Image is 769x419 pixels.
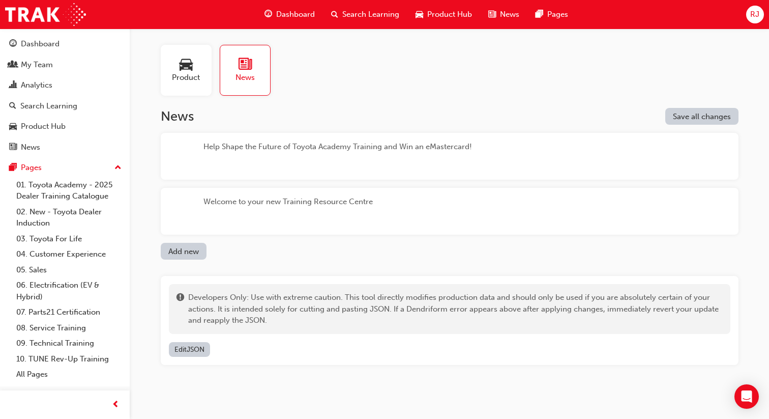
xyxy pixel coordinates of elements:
span: prev-icon [112,399,120,411]
span: people-icon [9,61,17,70]
span: Pages [547,9,568,20]
a: pages-iconPages [527,4,576,25]
span: car-icon [9,122,17,131]
a: 05. Sales [12,262,126,278]
span: Developers Only: Use with extreme caution. This tool directly modifies production data and should... [188,292,723,326]
button: Welcome to your new Training Resource Centre [161,188,738,243]
a: 02. New - Toyota Dealer Induction [12,204,126,231]
a: car-iconProduct Hub [407,4,480,25]
button: EditJSON [169,342,211,357]
a: Product [161,45,220,96]
span: guage-icon [9,40,17,49]
a: All Pages [12,367,126,382]
button: Save all changes [665,108,738,125]
a: News [4,138,126,157]
span: Save all changes [673,112,731,121]
h2: News [161,108,194,125]
div: Analytics [21,79,52,91]
span: pages-icon [536,8,543,21]
div: Dashboard [21,38,60,50]
button: DashboardMy TeamAnalyticsSearch LearningProduct HubNews [4,33,126,158]
a: 01. Toyota Academy - 2025 Dealer Training Catalogue [12,177,126,204]
div: My Team [21,59,53,71]
span: RJ [750,9,759,20]
a: My Team [4,55,126,74]
button: Pages [4,158,126,177]
span: news-icon [239,58,252,72]
span: news-icon [9,143,17,152]
span: news-icon [488,8,496,21]
div: Open Intercom Messenger [734,384,759,409]
div: Pages [21,162,42,174]
span: pages-icon [9,163,17,173]
img: Trak [5,3,86,26]
span: guage-icon [264,8,272,21]
a: Search Learning [4,97,126,116]
span: up-icon [114,161,122,175]
a: 10. TUNE Rev-Up Training [12,351,126,367]
a: 04. Customer Experience [12,246,126,262]
div: Help Shape the Future of Toyota Academy Training and Win an eMastercard! [203,141,472,172]
a: 08. Service Training [12,320,126,336]
span: exclaim-icon [176,292,184,326]
span: Search Learning [342,9,399,20]
a: guage-iconDashboard [256,4,323,25]
div: News [21,142,40,153]
a: 07. Parts21 Certification [12,304,126,320]
a: 09. Technical Training [12,336,126,351]
span: Dashboard [276,9,315,20]
span: search-icon [331,8,338,21]
a: Dashboard [4,35,126,53]
div: Search Learning [20,100,77,112]
span: News [500,9,519,20]
span: News [235,72,255,83]
a: news-iconNews [480,4,527,25]
div: Product Hub [21,121,66,132]
span: Product Hub [427,9,472,20]
span: chart-icon [9,81,17,90]
button: Add new [161,243,206,260]
span: car-icon [180,58,193,72]
a: Product Hub [4,117,126,136]
div: Welcome to your new Training Resource Centre [203,196,373,227]
span: Product [172,72,200,83]
a: search-iconSearch Learning [323,4,407,25]
button: RJ [746,6,764,23]
button: Help Shape the Future of Toyota Academy Training and Win an eMastercard! [161,133,738,188]
a: 06. Electrification (EV & Hybrid) [12,277,126,304]
a: 03. Toyota For Life [12,231,126,247]
span: search-icon [9,102,16,111]
a: Analytics [4,76,126,95]
a: News [220,45,279,96]
span: car-icon [416,8,423,21]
